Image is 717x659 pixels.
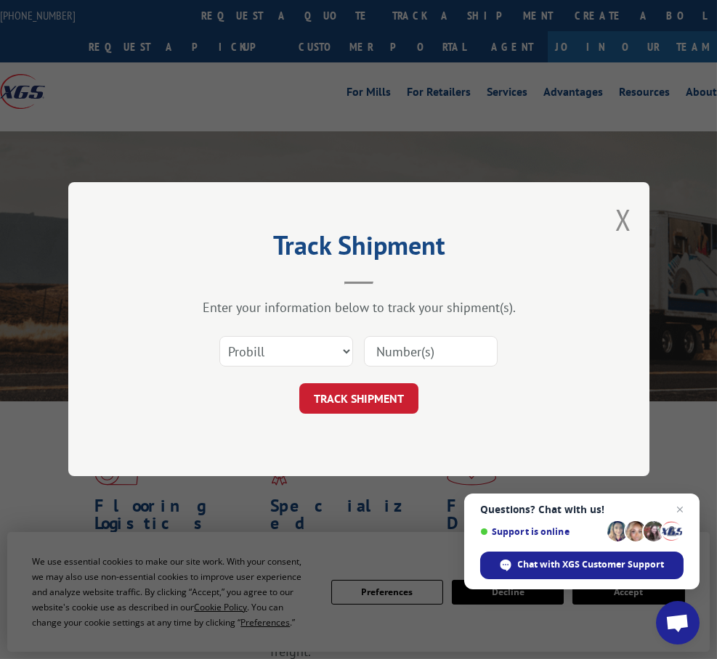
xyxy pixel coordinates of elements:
button: TRACK SHIPMENT [299,384,418,414]
div: Enter your information below to track your shipment(s). [141,300,577,316]
input: Number(s) [364,337,498,367]
div: Chat with XGS Customer Support [480,552,684,579]
span: Chat with XGS Customer Support [518,558,665,571]
div: Open chat [656,601,700,644]
span: Questions? Chat with us! [480,504,684,515]
span: Close chat [671,501,689,518]
span: Support is online [480,526,602,537]
button: Close modal [615,200,631,239]
h2: Track Shipment [141,235,577,263]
